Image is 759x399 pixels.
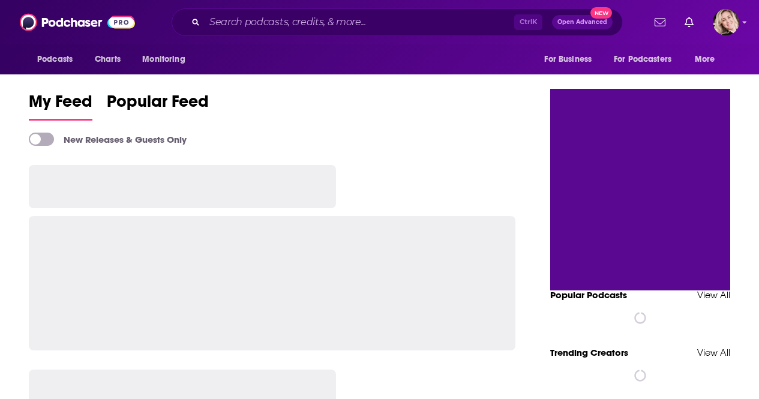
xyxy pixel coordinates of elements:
span: For Business [544,51,592,68]
span: Charts [95,51,121,68]
span: For Podcasters [614,51,671,68]
button: open menu [606,48,689,71]
span: New [590,7,612,19]
button: open menu [536,48,607,71]
span: Podcasts [37,51,73,68]
button: open menu [686,48,730,71]
a: New Releases & Guests Only [29,133,187,146]
a: Trending Creators [550,347,628,358]
button: open menu [29,48,88,71]
a: Show notifications dropdown [650,12,670,32]
span: Popular Feed [107,91,209,119]
input: Search podcasts, credits, & more... [205,13,514,32]
a: Show notifications dropdown [680,12,698,32]
img: User Profile [713,9,739,35]
a: Popular Podcasts [550,289,627,301]
button: Show profile menu [713,9,739,35]
a: View All [697,289,730,301]
span: Open Advanced [557,19,607,25]
a: View All [697,347,730,358]
span: My Feed [29,91,92,119]
span: Logged in as kkclayton [713,9,739,35]
span: Ctrl K [514,14,542,30]
button: open menu [134,48,200,71]
a: My Feed [29,91,92,121]
a: Popular Feed [107,91,209,121]
a: Charts [87,48,128,71]
span: Monitoring [142,51,185,68]
div: Search podcasts, credits, & more... [172,8,623,36]
span: More [695,51,715,68]
button: Open AdvancedNew [552,15,613,29]
img: Podchaser - Follow, Share and Rate Podcasts [20,11,135,34]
